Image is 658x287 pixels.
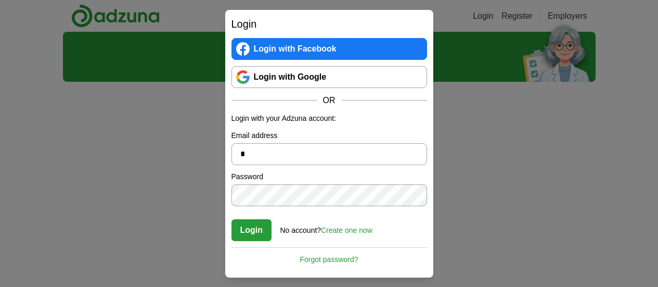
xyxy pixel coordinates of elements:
div: No account? [280,219,372,236]
a: Forgot password? [231,247,427,265]
a: Login with Google [231,66,427,88]
label: Email address [231,130,427,141]
h2: Login [231,16,427,32]
a: Login with Facebook [231,38,427,60]
a: Create one now [321,226,372,234]
label: Password [231,171,427,182]
p: Login with your Adzuna account: [231,113,427,124]
span: OR [317,94,342,107]
button: Login [231,219,272,241]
